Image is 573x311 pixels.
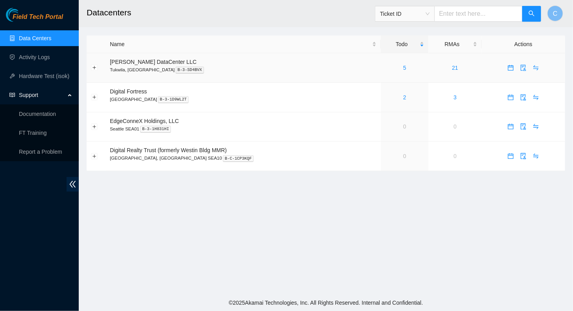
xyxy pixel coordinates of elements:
button: audit [517,150,530,162]
span: swap [530,94,542,101]
span: Field Tech Portal [13,13,63,21]
p: Tukwila, [GEOGRAPHIC_DATA] [110,66,376,73]
button: audit [517,91,530,104]
footer: © 2025 Akamai Technologies, Inc. All Rights Reserved. Internal and Confidential. [79,294,573,311]
p: [GEOGRAPHIC_DATA] [110,96,376,103]
button: search [522,6,541,22]
a: 5 [403,65,406,71]
p: Seattle SEA01 [110,125,376,132]
input: Enter text here... [434,6,523,22]
button: audit [517,61,530,74]
button: swap [530,120,542,133]
span: C [553,9,558,19]
span: audit [517,123,529,130]
span: search [528,10,535,18]
span: Ticket ID [380,8,430,20]
a: Hardware Test (isok) [19,73,69,79]
a: calendar [504,94,517,101]
span: swap [530,123,542,130]
a: Activity Logs [19,54,50,60]
button: swap [530,61,542,74]
button: audit [517,120,530,133]
span: Digital Realty Trust (formerly Westin Bldg MMR) [110,147,227,153]
a: Documentation [19,111,56,117]
a: 0 [454,123,457,130]
button: C [547,6,563,21]
span: double-left [67,177,79,192]
button: calendar [504,61,517,74]
button: Expand row [91,153,98,159]
button: calendar [504,120,517,133]
a: calendar [504,65,517,71]
kbd: B-3-SD4BVX [176,67,204,74]
button: calendar [504,91,517,104]
button: swap [530,150,542,162]
button: Expand row [91,123,98,130]
th: Actions [482,35,565,53]
button: swap [530,91,542,104]
kbd: B-3-1H831HI [140,126,171,133]
p: Report a Problem [19,144,72,160]
a: swap [530,153,542,159]
span: audit [517,153,529,159]
a: Data Centers [19,35,51,41]
a: calendar [504,153,517,159]
button: calendar [504,150,517,162]
a: 0 [403,123,406,130]
kbd: B-3-1D9WL2T [158,96,189,103]
span: audit [517,65,529,71]
button: Expand row [91,94,98,101]
img: Akamai Technologies [6,8,40,22]
span: [PERSON_NAME] DataCenter LLC [110,59,197,65]
span: read [9,92,15,98]
a: swap [530,94,542,101]
a: FT Training [19,130,47,136]
span: Digital Fortress [110,88,147,95]
a: audit [517,94,530,101]
a: 21 [452,65,458,71]
a: audit [517,123,530,130]
a: calendar [504,123,517,130]
kbd: B-C-1CP3KQF [223,155,254,162]
a: audit [517,65,530,71]
p: [GEOGRAPHIC_DATA], [GEOGRAPHIC_DATA] SEA10 [110,155,376,162]
span: audit [517,94,529,101]
button: Expand row [91,65,98,71]
span: EdgeConneX Holdings, LLC [110,118,179,124]
a: swap [530,65,542,71]
a: 0 [403,153,406,159]
span: Support [19,87,65,103]
a: swap [530,123,542,130]
a: 2 [403,94,406,101]
span: swap [530,153,542,159]
span: swap [530,65,542,71]
a: Akamai TechnologiesField Tech Portal [6,14,63,24]
a: audit [517,153,530,159]
a: 3 [454,94,457,101]
a: 0 [454,153,457,159]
